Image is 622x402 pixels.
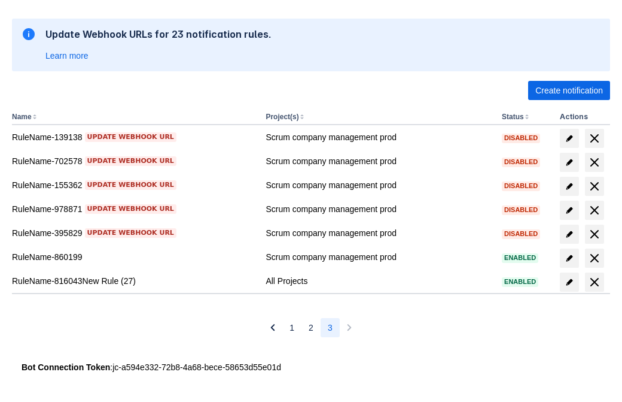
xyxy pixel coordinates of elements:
[587,203,602,217] span: delete
[565,205,574,215] span: edit
[502,159,540,165] span: Disabled
[87,204,174,214] span: Update webhook URL
[587,179,602,194] span: delete
[266,251,492,263] div: Scrum company management prod
[12,131,256,143] div: RuleName-139138
[12,251,256,263] div: RuleName-860199
[502,135,540,141] span: Disabled
[266,227,492,239] div: Scrum company management prod
[555,110,610,125] th: Actions
[309,318,313,337] span: 2
[528,81,610,100] button: Create notification
[263,318,358,337] nav: Pagination
[266,113,298,121] button: Project(s)
[328,318,333,337] span: 3
[565,277,574,287] span: edit
[565,182,574,191] span: edit
[87,180,174,190] span: Update webhook URL
[266,203,492,215] div: Scrum company management prod
[565,229,574,239] span: edit
[301,318,321,337] button: Page 2
[502,231,540,237] span: Disabled
[266,155,492,167] div: Scrum company management prod
[587,227,602,241] span: delete
[266,275,492,287] div: All Projects
[565,253,574,263] span: edit
[535,81,603,100] span: Create notification
[587,275,602,289] span: delete
[502,113,524,121] button: Status
[340,318,359,337] button: Next
[87,156,174,166] span: Update webhook URL
[266,131,492,143] div: Scrum company management prod
[587,131,602,146] span: delete
[22,362,110,372] strong: Bot Connection Token
[45,28,272,40] h2: Update Webhook URLs for 23 notification rules.
[87,132,174,142] span: Update webhook URL
[565,158,574,167] span: edit
[502,183,540,189] span: Disabled
[263,318,282,337] button: Previous
[22,361,600,373] div: : jc-a594e332-72b8-4a68-bece-58653d55e01d
[502,255,538,261] span: Enabled
[45,50,89,62] a: Learn more
[87,228,174,238] span: Update webhook URL
[12,155,256,167] div: RuleName-702578
[12,227,256,239] div: RuleName-395829
[12,113,32,121] button: Name
[289,318,294,337] span: 1
[321,318,340,337] button: Page 3
[12,179,256,191] div: RuleName-155362
[502,207,540,213] span: Disabled
[12,203,256,215] div: RuleName-978871
[12,275,256,287] div: RuleName-816043New Rule (27)
[565,134,574,143] span: edit
[587,251,602,265] span: delete
[266,179,492,191] div: Scrum company management prod
[502,279,538,285] span: Enabled
[282,318,301,337] button: Page 1
[22,27,36,41] span: information
[587,155,602,170] span: delete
